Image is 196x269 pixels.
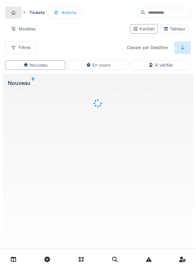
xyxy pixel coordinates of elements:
div: Kanban [133,26,155,32]
sup: 0 [32,79,35,87]
div: Modèles [5,23,41,35]
div: À vérifier [149,62,173,68]
div: En cours [86,62,110,68]
div: Nouveau [23,62,48,68]
div: Actions [48,7,82,19]
div: Filtres [5,41,36,54]
strong: Tickets [27,9,47,16]
div: Nouveau [8,79,188,87]
div: Classer par Deadline [121,41,173,54]
div: Tableau [163,26,185,32]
